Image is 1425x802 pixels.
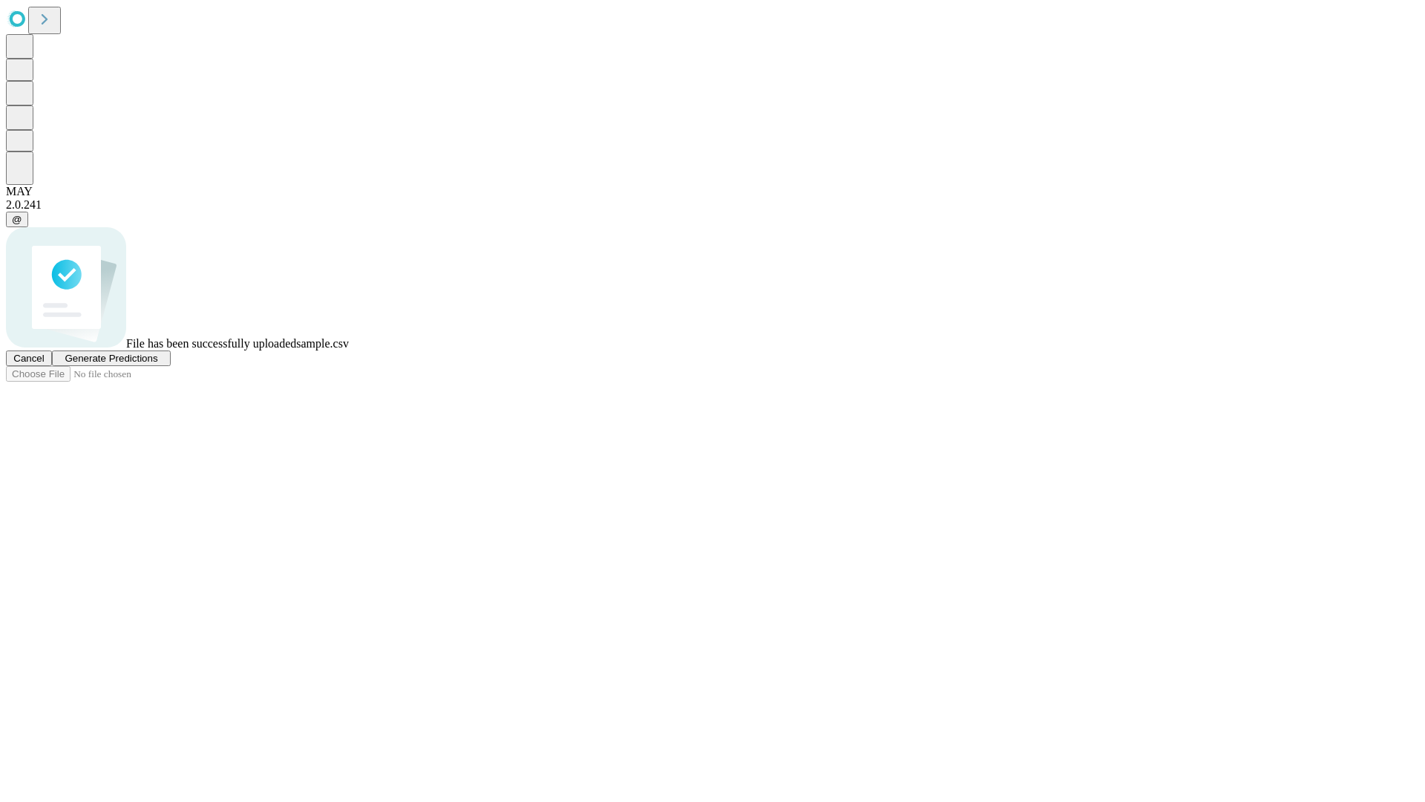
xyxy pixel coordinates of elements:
button: @ [6,212,28,227]
button: Generate Predictions [52,351,171,366]
button: Cancel [6,351,52,366]
span: File has been successfully uploaded [126,337,296,350]
span: Generate Predictions [65,353,157,364]
span: @ [12,214,22,225]
span: Cancel [13,353,45,364]
div: 2.0.241 [6,198,1419,212]
div: MAY [6,185,1419,198]
span: sample.csv [296,337,349,350]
